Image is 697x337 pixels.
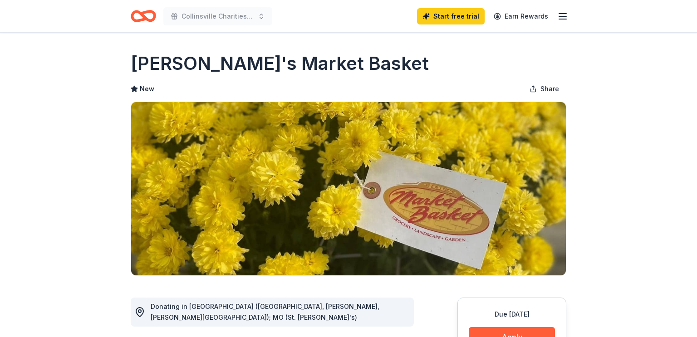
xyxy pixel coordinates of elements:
[140,83,154,94] span: New
[163,7,272,25] button: Collinsville Charities for Children Trivia Night
[131,102,566,275] img: Image for Joe's Market Basket
[182,11,254,22] span: Collinsville Charities for Children Trivia Night
[417,8,485,24] a: Start free trial
[131,51,429,76] h1: [PERSON_NAME]'s Market Basket
[131,5,156,27] a: Home
[151,303,379,321] span: Donating in [GEOGRAPHIC_DATA] ([GEOGRAPHIC_DATA], [PERSON_NAME], [PERSON_NAME][GEOGRAPHIC_DATA]);...
[469,309,555,320] div: Due [DATE]
[522,80,566,98] button: Share
[488,8,554,24] a: Earn Rewards
[540,83,559,94] span: Share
